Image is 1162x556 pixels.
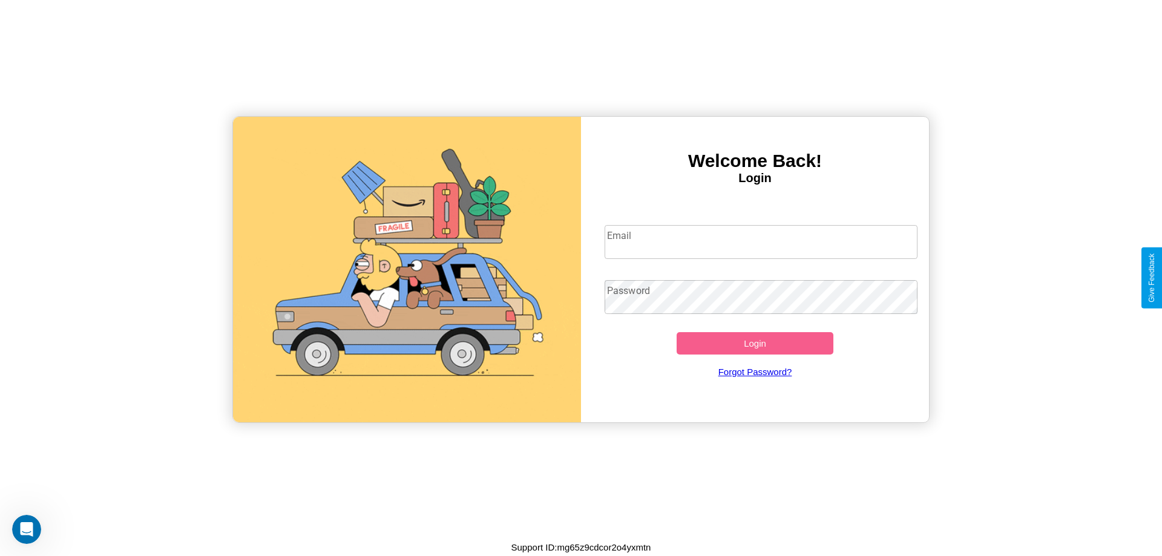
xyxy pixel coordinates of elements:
[233,117,581,422] img: gif
[1147,253,1156,303] div: Give Feedback
[511,539,651,555] p: Support ID: mg65z9cdcor2o4yxmtn
[677,332,833,355] button: Login
[581,151,929,171] h3: Welcome Back!
[581,171,929,185] h4: Login
[599,355,912,389] a: Forgot Password?
[12,515,41,544] iframe: Intercom live chat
